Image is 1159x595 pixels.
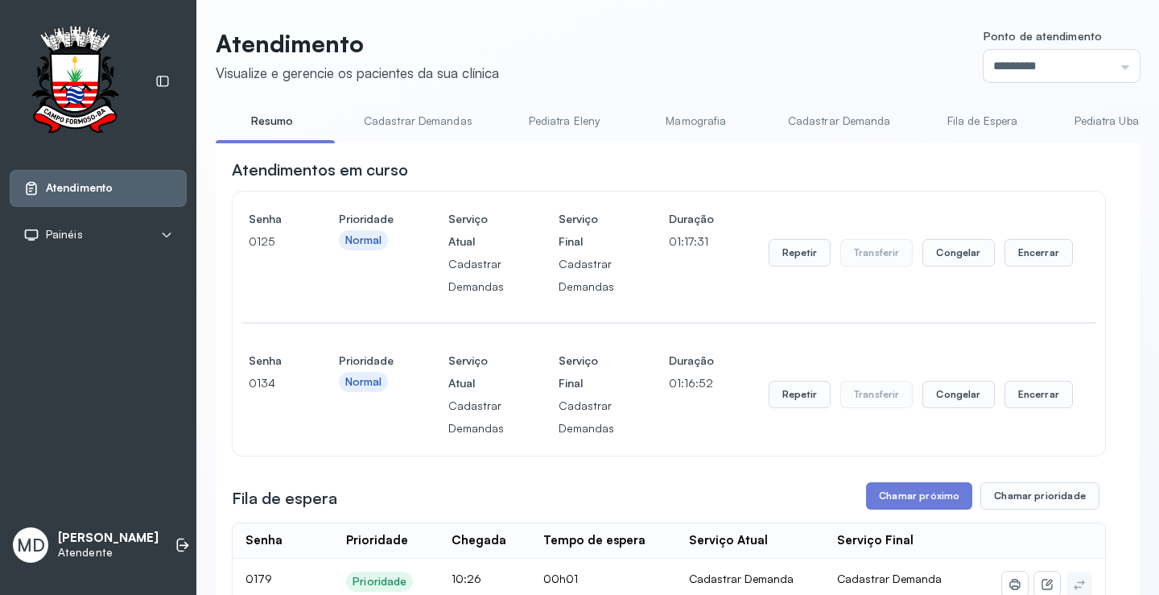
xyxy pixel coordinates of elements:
[23,180,173,196] a: Atendimento
[46,228,83,242] span: Painéis
[216,108,328,134] a: Resumo
[769,381,831,408] button: Repetir
[559,395,614,440] p: Cadastrar Demandas
[249,208,284,230] h4: Senha
[346,533,408,548] div: Prioridade
[245,533,283,548] div: Senha
[926,108,1039,134] a: Fila de Espera
[1004,239,1073,267] button: Encerrar
[669,230,714,253] p: 01:17:31
[543,572,578,585] span: 00h01
[772,108,907,134] a: Cadastrar Demanda
[448,253,504,298] p: Cadastrar Demandas
[339,208,394,230] h4: Prioridade
[669,208,714,230] h4: Duração
[840,381,914,408] button: Transferir
[345,233,382,247] div: Normal
[58,531,159,546] p: [PERSON_NAME]
[559,349,614,395] h4: Serviço Final
[348,108,489,134] a: Cadastrar Demandas
[216,29,499,58] p: Atendimento
[769,239,831,267] button: Repetir
[559,208,614,253] h4: Serviço Final
[837,533,914,548] div: Serviço Final
[669,372,714,395] p: 01:16:52
[1004,381,1073,408] button: Encerrar
[689,533,768,548] div: Serviço Atual
[448,349,504,395] h4: Serviço Atual
[345,375,382,389] div: Normal
[17,26,133,138] img: Logotipo do estabelecimento
[980,482,1099,510] button: Chamar prioridade
[866,482,972,510] button: Chamar próximo
[452,533,506,548] div: Chegada
[984,29,1102,43] span: Ponto de atendimento
[559,253,614,298] p: Cadastrar Demandas
[922,239,994,267] button: Congelar
[58,546,159,560] p: Atendente
[216,64,499,81] div: Visualize e gerencie os pacientes da sua clínica
[245,572,272,585] span: 0179
[508,108,621,134] a: Pediatra Eleny
[669,349,714,372] h4: Duração
[249,230,284,253] p: 0125
[922,381,994,408] button: Congelar
[689,572,811,586] div: Cadastrar Demanda
[452,572,481,585] span: 10:26
[339,349,394,372] h4: Prioridade
[837,572,942,585] span: Cadastrar Demanda
[840,239,914,267] button: Transferir
[448,208,504,253] h4: Serviço Atual
[232,159,408,181] h3: Atendimentos em curso
[353,575,406,589] div: Prioridade
[543,533,645,548] div: Tempo de espera
[249,349,284,372] h4: Senha
[448,395,504,440] p: Cadastrar Demandas
[640,108,753,134] a: Mamografia
[232,487,337,510] h3: Fila de espera
[46,181,113,195] span: Atendimento
[249,372,284,395] p: 0134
